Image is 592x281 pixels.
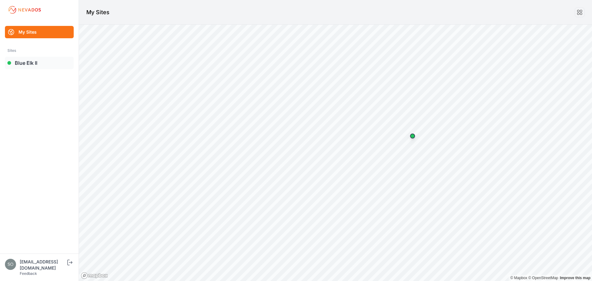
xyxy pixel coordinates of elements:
a: Feedback [20,271,37,276]
a: Map feedback [560,276,590,280]
a: Mapbox logo [81,272,108,279]
div: Map marker [406,130,419,142]
img: solarae@invenergy.com [5,259,16,270]
div: Sites [7,47,71,54]
canvas: Map [79,25,592,281]
a: Blue Elk II [5,57,74,69]
a: OpenStreetMap [528,276,558,280]
a: Mapbox [510,276,527,280]
h1: My Sites [86,8,109,17]
img: Nevados [7,5,42,15]
div: [EMAIL_ADDRESS][DOMAIN_NAME] [20,259,66,271]
a: My Sites [5,26,74,38]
